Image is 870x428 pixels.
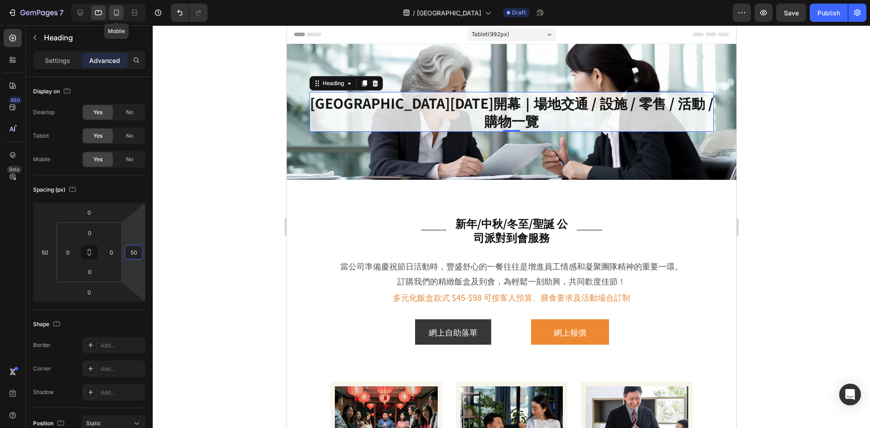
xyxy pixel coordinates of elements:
[810,4,848,22] button: Publish
[776,4,806,22] button: Save
[86,420,101,427] span: Static
[33,184,78,196] div: Spacing (px)
[101,341,143,350] div: Add...
[817,8,840,18] div: Publish
[33,132,49,140] div: Tablet
[171,4,208,22] div: Undo/Redo
[784,9,799,17] span: Save
[61,245,75,259] input: 0px
[413,8,415,18] span: /
[101,389,143,397] div: Add...
[45,56,70,65] p: Settings
[33,155,50,164] div: Mobile
[80,285,98,299] input: 0
[89,56,120,65] p: Advanced
[839,384,861,405] div: Open Intercom Messenger
[287,25,736,428] iframe: Design area
[33,86,72,98] div: Display on
[93,155,102,164] span: Yes
[44,32,142,43] p: Heading
[33,365,51,373] div: Corner
[101,365,143,373] div: Add...
[512,9,526,17] span: Draft
[4,4,68,22] button: 7
[38,245,52,259] input: 50
[33,341,51,349] div: Border
[127,245,140,259] input: 50
[9,96,22,104] div: 450
[80,206,98,219] input: 0
[81,226,99,240] input: 0px
[93,132,102,140] span: Yes
[126,132,133,140] span: No
[33,108,54,116] div: Desktop
[59,7,63,18] p: 7
[126,155,133,164] span: No
[105,245,118,259] input: 0px
[7,166,22,173] div: Beta
[417,8,481,18] span: [GEOGRAPHIC_DATA]
[33,318,62,331] div: Shape
[81,265,99,279] input: 0px
[93,108,102,116] span: Yes
[126,108,133,116] span: No
[33,388,54,396] div: Shadow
